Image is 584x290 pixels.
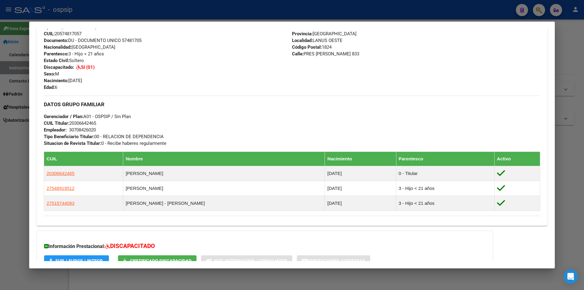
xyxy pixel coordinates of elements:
[44,114,131,119] span: A01 - OSPSIP / Sin Plan
[44,141,166,146] span: 0 - Recibe haberes regularmente
[44,38,141,43] span: DU - DOCUMENTO UNICO 57481705
[297,255,370,267] button: Prestaciones Auditadas
[47,186,75,191] span: 27548919512
[110,243,155,250] span: DISCAPACITADO
[44,152,123,166] th: CUIL
[396,166,494,181] td: 0 - Titular
[44,31,82,37] span: 20574817057
[292,51,304,57] strong: Calle:
[44,78,68,83] strong: Nacimiento:
[44,58,84,63] span: Soltero
[69,127,96,133] div: 30708426020
[292,38,342,43] span: LANUS OESTE
[292,44,332,50] span: 1824
[55,258,104,264] span: SUR / SURGE / INTEGR.
[44,24,96,30] span: [PERSON_NAME]
[81,65,95,70] strong: SI (01)
[44,114,83,119] strong: Gerenciador / Plan:
[44,121,69,126] strong: CUIL Titular:
[123,152,325,166] th: Nombre
[44,71,59,77] span: M
[44,65,74,70] strong: Discapacitado:
[325,166,396,181] td: [DATE]
[292,31,356,37] span: [GEOGRAPHIC_DATA]
[292,44,322,50] strong: Código Postal:
[44,44,71,50] strong: Nacionalidad:
[307,258,365,264] span: Prestaciones Auditadas
[44,127,67,133] strong: Empleador:
[563,269,578,284] div: Open Intercom Messenger
[118,255,196,267] button: Certificado Discapacidad
[44,85,57,90] span: 6
[44,31,55,37] strong: CUIL:
[44,38,68,43] strong: Documento:
[44,24,61,30] strong: Apellido:
[44,255,109,267] button: SUR / SURGE / INTEGR.
[325,196,396,211] td: [DATE]
[44,141,101,146] strong: Situacion de Revista Titular:
[44,101,540,108] h3: DATOS GRUPO FAMILIAR
[44,121,96,126] span: 20306642465
[325,152,396,166] th: Nacimiento
[396,181,494,196] td: 3 - Hijo < 21 años
[44,242,485,251] h3: Información Prestacional:
[292,51,359,57] span: PRES [PERSON_NAME] 833
[325,181,396,196] td: [DATE]
[130,258,192,264] span: Certificado Discapacidad
[292,24,369,30] strong: NO TIENE TELEFONOS REGISTRADOS
[44,51,68,57] strong: Parentesco:
[396,196,494,211] td: 3 - Hijo < 21 años
[44,51,104,57] span: 3 - Hijo < 21 años
[214,258,287,264] span: Not. Internacion / Censo Hosp.
[44,85,55,90] strong: Edad:
[44,71,55,77] strong: Sexo:
[44,44,115,50] span: [GEOGRAPHIC_DATA]
[396,152,494,166] th: Parentesco
[44,134,164,139] span: 00 - RELACION DE DEPENDENCIA
[292,38,313,43] strong: Localidad:
[123,196,325,211] td: [PERSON_NAME] - [PERSON_NAME]
[292,31,313,37] strong: Provincia:
[47,171,75,176] span: 20306642465
[123,181,325,196] td: [PERSON_NAME]
[44,78,82,83] span: [DATE]
[44,134,94,139] strong: Tipo Beneficiario Titular:
[44,58,69,63] strong: Estado Civil:
[47,201,75,206] span: 27515744083
[201,255,292,267] button: Not. Internacion / Censo Hosp.
[494,152,540,166] th: Activo
[123,166,325,181] td: [PERSON_NAME]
